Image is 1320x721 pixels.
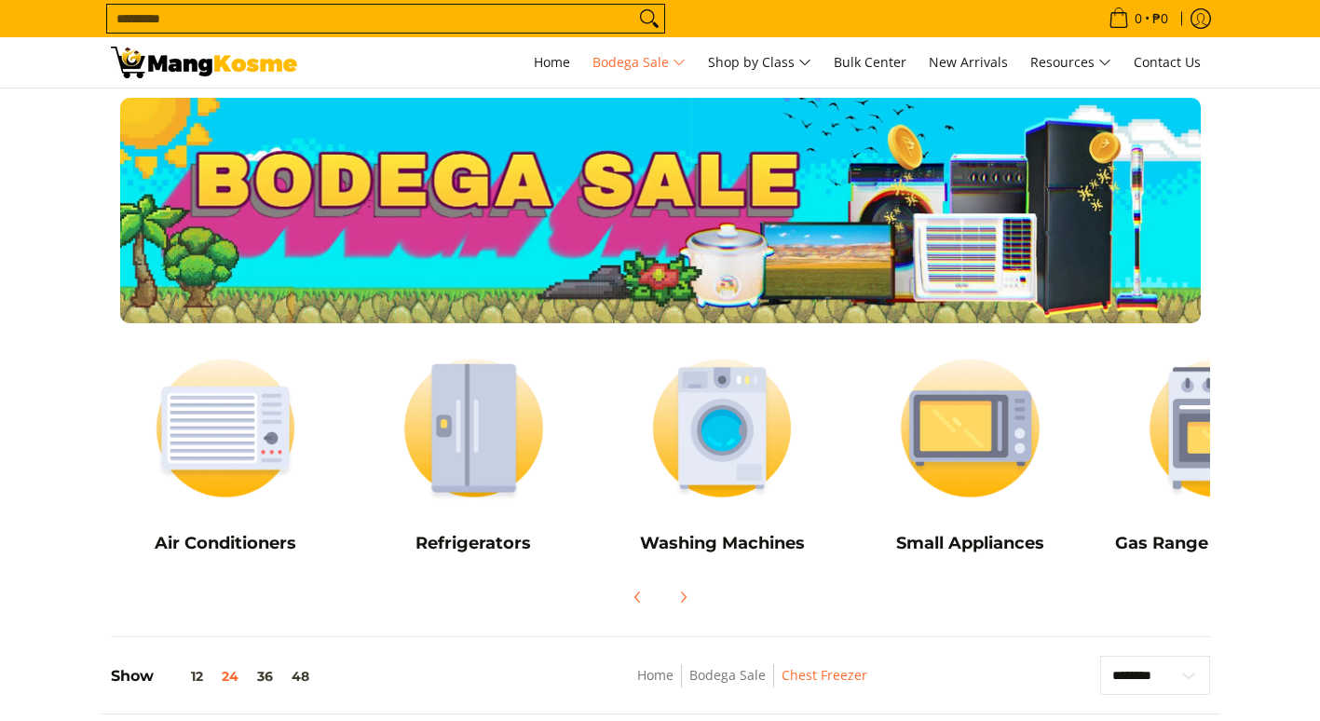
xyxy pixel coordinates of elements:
[1030,51,1111,75] span: Resources
[359,533,589,554] h5: Refrigerators
[154,669,212,684] button: 12
[855,342,1085,567] a: Small Appliances Small Appliances
[592,51,686,75] span: Bodega Sale
[282,669,319,684] button: 48
[501,664,1003,706] nav: Breadcrumbs
[1103,8,1174,29] span: •
[855,533,1085,554] h5: Small Appliances
[111,342,341,514] img: Air Conditioners
[1021,37,1121,88] a: Resources
[1134,53,1201,71] span: Contact Us
[834,53,906,71] span: Bulk Center
[607,533,837,554] h5: Washing Machines
[534,53,570,71] span: Home
[1132,12,1145,25] span: 0
[359,342,589,567] a: Refrigerators Refrigerators
[316,37,1210,88] nav: Main Menu
[824,37,916,88] a: Bulk Center
[919,37,1017,88] a: New Arrivals
[1150,12,1171,25] span: ₱0
[111,667,319,686] h5: Show
[637,666,674,684] a: Home
[607,342,837,567] a: Washing Machines Washing Machines
[248,669,282,684] button: 36
[607,342,837,514] img: Washing Machines
[111,342,341,567] a: Air Conditioners Air Conditioners
[929,53,1008,71] span: New Arrivals
[111,533,341,554] h5: Air Conditioners
[699,37,821,88] a: Shop by Class
[689,666,766,684] a: Bodega Sale
[708,51,811,75] span: Shop by Class
[111,47,297,78] img: Bodega Sale l Mang Kosme: Cost-Efficient &amp; Quality Home Appliances Chest Freezer
[855,342,1085,514] img: Small Appliances
[359,342,589,514] img: Refrigerators
[634,5,664,33] button: Search
[662,577,703,618] button: Next
[1124,37,1210,88] a: Contact Us
[618,577,659,618] button: Previous
[782,664,867,687] span: Chest Freezer
[212,669,248,684] button: 24
[524,37,579,88] a: Home
[583,37,695,88] a: Bodega Sale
